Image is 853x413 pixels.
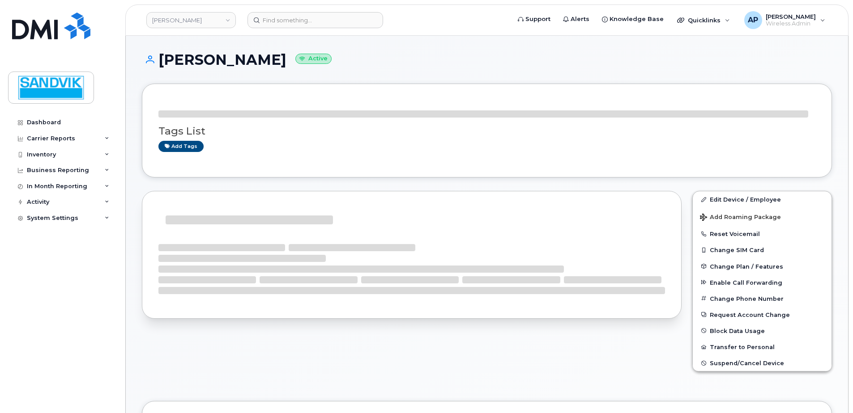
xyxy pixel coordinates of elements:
[693,191,832,207] a: Edit Device / Employee
[693,355,832,371] button: Suspend/Cancel Device
[710,263,783,270] span: Change Plan / Features
[693,274,832,291] button: Enable Call Forwarding
[693,242,832,258] button: Change SIM Card
[158,126,815,137] h3: Tags List
[693,323,832,339] button: Block Data Usage
[693,207,832,226] button: Add Roaming Package
[710,360,784,367] span: Suspend/Cancel Device
[693,258,832,274] button: Change Plan / Features
[693,291,832,307] button: Change Phone Number
[158,141,204,152] a: Add tags
[295,54,332,64] small: Active
[693,226,832,242] button: Reset Voicemail
[700,214,781,222] span: Add Roaming Package
[693,339,832,355] button: Transfer to Personal
[693,307,832,323] button: Request Account Change
[710,279,782,286] span: Enable Call Forwarding
[142,52,832,67] h1: [PERSON_NAME]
